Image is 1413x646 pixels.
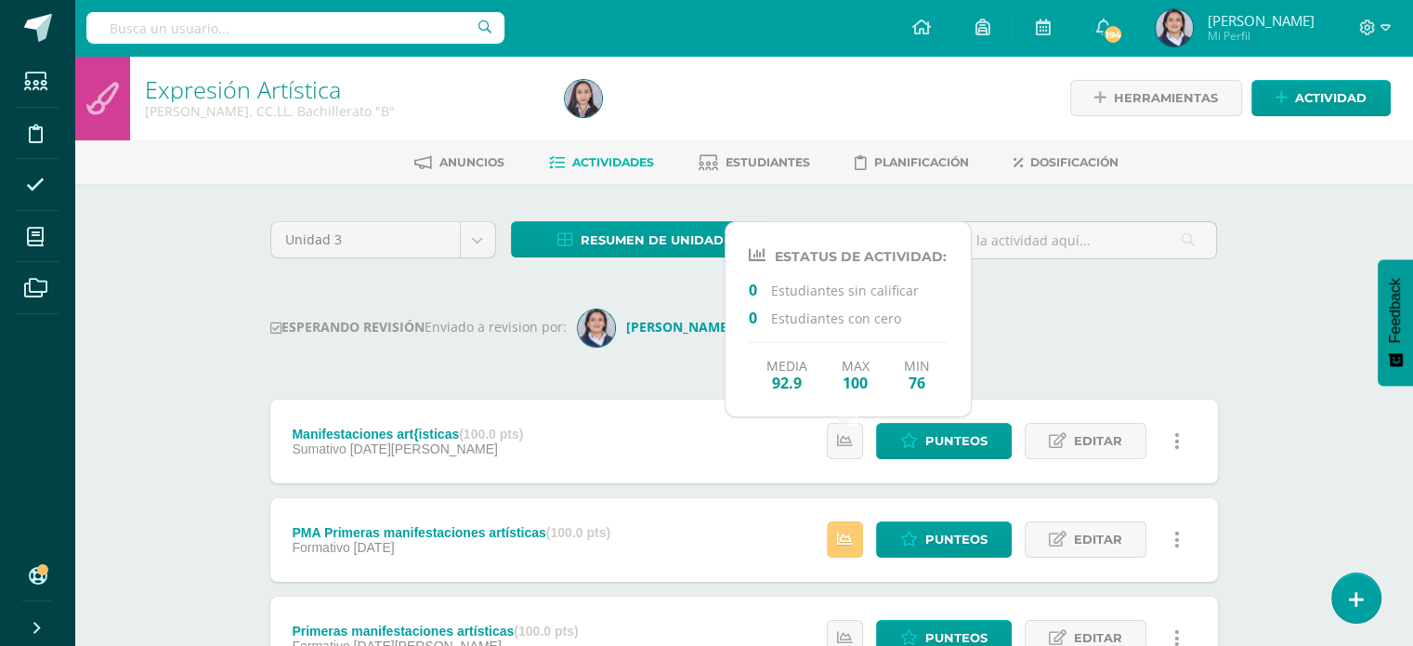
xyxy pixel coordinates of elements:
[904,358,930,391] div: Min
[749,246,947,265] h4: Estatus de Actividad:
[145,73,341,105] a: Expresión Artística
[578,310,615,347] img: c219c9522a53c27083b4e4dcfda8ffc6.png
[749,308,771,326] span: 0
[1378,259,1413,386] button: Feedback - Mostrar encuesta
[876,521,1012,558] a: Punteos
[350,442,498,456] span: [DATE][PERSON_NAME]
[86,12,504,44] input: Busca un usuario...
[572,155,654,169] span: Actividades
[414,148,504,178] a: Anuncios
[425,318,567,336] span: Enviado a revision por:
[145,102,543,120] div: Quinto Bach. CC.LL. Bachillerato 'B'
[876,423,1012,459] a: Punteos
[511,221,770,257] a: Resumen de unidad
[439,155,504,169] span: Anuncios
[1074,522,1122,557] span: Editar
[578,318,743,336] a: [PERSON_NAME]
[292,427,523,442] div: Manifestaciones art{isticas
[546,525,610,540] strong: (100.0 pts)
[1074,424,1122,458] span: Editar
[1207,28,1314,44] span: Mi Perfil
[270,318,425,336] strong: ESPERANDO REVISIÓN
[292,525,610,540] div: PMA Primeras manifestaciones artísticas
[1295,81,1367,115] span: Actividad
[1103,24,1123,45] span: 194
[1030,155,1119,169] span: Dosificación
[1207,11,1314,30] span: [PERSON_NAME]
[285,222,446,257] span: Unidad 3
[626,318,732,336] strong: [PERSON_NAME]
[145,76,543,102] h1: Expresión Artística
[292,624,578,639] div: Primeras manifestaciones artísticas
[749,280,771,298] span: 0
[1070,80,1242,116] a: Herramientas
[292,442,346,456] span: Sumativo
[581,223,724,257] span: Resumen de unidad
[912,222,1216,258] input: Busca la actividad aquí...
[699,148,810,178] a: Estudiantes
[842,358,870,391] div: Max
[292,540,349,555] span: Formativo
[874,155,969,169] span: Planificación
[459,427,523,442] strong: (100.0 pts)
[354,540,395,555] span: [DATE]
[842,374,870,391] span: 100
[766,358,807,391] div: Media
[726,155,810,169] span: Estudiantes
[749,280,947,299] p: Estudiantes sin calificar
[749,308,947,327] p: Estudiantes con cero
[271,222,495,257] a: Unidad 3
[1251,80,1391,116] a: Actividad
[766,374,807,391] span: 92.9
[904,374,930,391] span: 76
[1114,81,1218,115] span: Herramientas
[1014,148,1119,178] a: Dosificación
[514,624,578,639] strong: (100.0 pts)
[1156,9,1193,46] img: 8031ff02cdbf27b1e92c1b01252b7000.png
[1387,278,1404,343] span: Feedback
[565,80,602,117] img: 040cc7ec49f6129a148c95524d07e103.png
[925,522,988,557] span: Punteos
[925,424,988,458] span: Punteos
[855,148,969,178] a: Planificación
[549,148,654,178] a: Actividades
